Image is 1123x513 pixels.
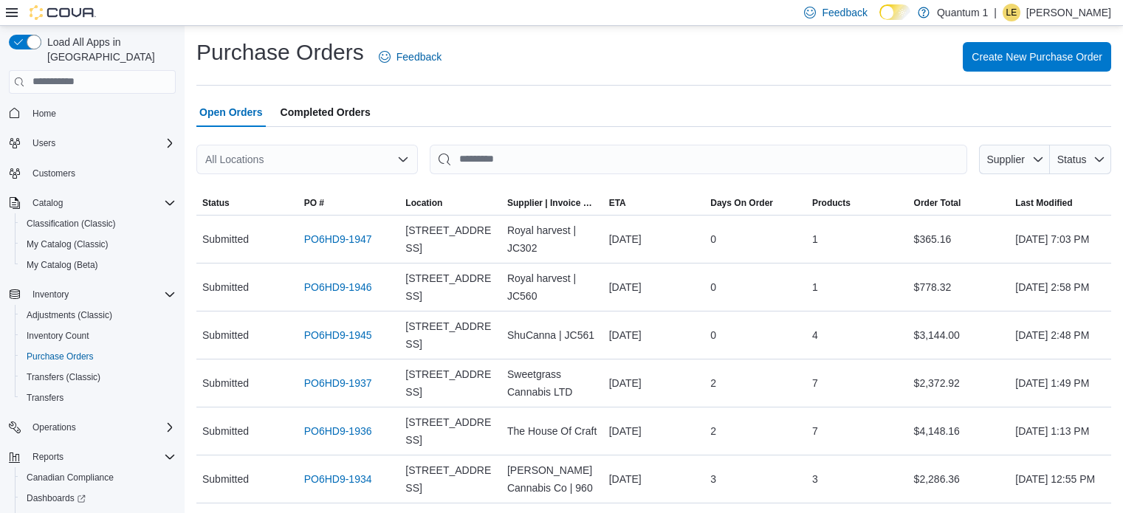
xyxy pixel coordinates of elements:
[501,416,603,446] div: The House Of Craft
[202,470,249,488] span: Submitted
[501,320,603,350] div: ShuCanna | JC561
[914,197,961,209] span: Order Total
[405,461,495,497] span: [STREET_ADDRESS]
[21,368,176,386] span: Transfers (Classic)
[304,326,372,344] a: PO6HD9-1945
[979,145,1050,174] button: Supplier
[196,191,298,215] button: Status
[27,134,61,152] button: Users
[21,469,120,486] a: Canadian Compliance
[507,197,597,209] span: Supplier | Invoice Number
[501,216,603,263] div: Royal harvest | JC302
[806,191,908,215] button: Products
[812,326,818,344] span: 4
[972,49,1102,64] span: Create New Purchase Order
[603,368,705,398] div: [DATE]
[32,108,56,120] span: Home
[396,49,442,64] span: Feedback
[27,392,63,404] span: Transfers
[704,191,806,215] button: Days On Order
[710,422,716,440] span: 2
[603,224,705,254] div: [DATE]
[21,215,122,233] a: Classification (Classic)
[21,306,118,324] a: Adjustments (Classic)
[27,194,176,212] span: Catalog
[397,154,409,165] button: Open list of options
[710,326,716,344] span: 0
[1009,320,1111,350] div: [DATE] 2:48 PM
[1057,154,1087,165] span: Status
[27,492,86,504] span: Dashboards
[908,191,1010,215] button: Order Total
[32,137,55,149] span: Users
[21,306,176,324] span: Adjustments (Classic)
[430,145,967,174] input: This is a search bar. After typing your query, hit enter to filter the results lower in the page.
[196,38,364,67] h1: Purchase Orders
[710,278,716,296] span: 0
[15,467,182,488] button: Canadian Compliance
[30,5,96,20] img: Cova
[908,368,1010,398] div: $2,372.92
[908,320,1010,350] div: $3,144.00
[21,368,106,386] a: Transfers (Classic)
[405,413,495,449] span: [STREET_ADDRESS]
[27,371,100,383] span: Transfers (Classic)
[1003,4,1020,21] div: Lorenzo Edwards
[963,42,1111,72] button: Create New Purchase Order
[822,5,867,20] span: Feedback
[21,489,92,507] a: Dashboards
[501,455,603,503] div: [PERSON_NAME] Cannabis Co | 960
[21,389,69,407] a: Transfers
[27,286,75,303] button: Inventory
[27,134,176,152] span: Users
[1026,4,1111,21] p: [PERSON_NAME]
[603,191,705,215] button: ETA
[32,197,63,209] span: Catalog
[27,472,114,483] span: Canadian Compliance
[609,197,626,209] span: ETA
[202,230,249,248] span: Submitted
[21,256,176,274] span: My Catalog (Beta)
[21,489,176,507] span: Dashboards
[27,164,176,182] span: Customers
[304,230,372,248] a: PO6HD9-1947
[1009,416,1111,446] div: [DATE] 1:13 PM
[27,448,176,466] span: Reports
[27,104,176,123] span: Home
[908,416,1010,446] div: $4,148.16
[1009,224,1111,254] div: [DATE] 7:03 PM
[281,97,371,127] span: Completed Orders
[15,234,182,255] button: My Catalog (Classic)
[27,351,94,362] span: Purchase Orders
[304,374,372,392] a: PO6HD9-1937
[202,326,249,344] span: Submitted
[405,197,442,209] div: Location
[202,197,230,209] span: Status
[1009,464,1111,494] div: [DATE] 12:55 PM
[812,470,818,488] span: 3
[812,422,818,440] span: 7
[812,197,851,209] span: Products
[21,348,176,365] span: Purchase Orders
[21,256,104,274] a: My Catalog (Beta)
[710,197,773,209] span: Days On Order
[603,272,705,302] div: [DATE]
[3,447,182,467] button: Reports
[15,213,182,234] button: Classification (Classic)
[3,133,182,154] button: Users
[812,230,818,248] span: 1
[1006,4,1017,21] span: LE
[21,469,176,486] span: Canadian Compliance
[199,97,263,127] span: Open Orders
[405,365,495,401] span: [STREET_ADDRESS]
[994,4,997,21] p: |
[15,255,182,275] button: My Catalog (Beta)
[710,230,716,248] span: 0
[710,374,716,392] span: 2
[405,269,495,305] span: [STREET_ADDRESS]
[21,327,176,345] span: Inventory Count
[21,215,176,233] span: Classification (Classic)
[908,224,1010,254] div: $365.16
[1050,145,1111,174] button: Status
